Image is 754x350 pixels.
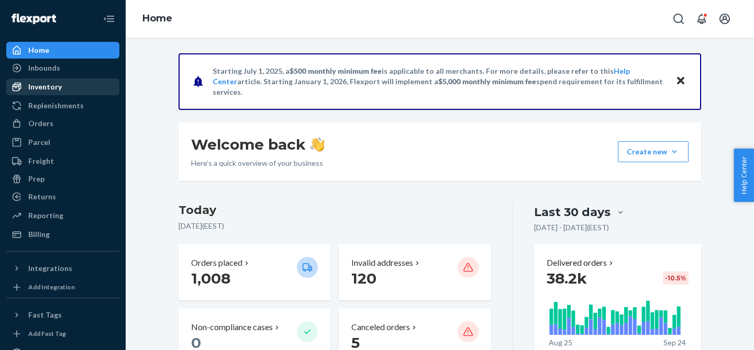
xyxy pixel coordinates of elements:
div: Home [28,45,49,55]
a: Inventory [6,78,119,95]
button: Open Search Box [668,8,689,29]
button: Close [674,74,688,89]
a: Billing [6,226,119,243]
span: Support [8,7,46,17]
button: Open account menu [714,8,735,29]
button: Orders placed 1,008 [179,244,330,300]
a: Reporting [6,207,119,224]
span: 38.2k [547,269,587,287]
a: Orders [6,115,119,132]
p: Invalid addresses [351,257,413,269]
a: Prep [6,171,119,187]
p: [DATE] ( EEST ) [179,221,491,231]
a: Parcel [6,134,119,151]
p: Canceled orders [351,321,410,333]
button: Fast Tags [6,307,119,323]
a: Returns [6,188,119,205]
div: Integrations [28,263,72,274]
button: Help Center [734,149,754,202]
span: $500 monthly minimum fee [290,66,382,75]
div: Add Fast Tag [28,329,66,338]
div: Reporting [28,210,63,221]
span: $5,000 monthly minimum fee [438,77,536,86]
p: Here’s a quick overview of your business [191,158,325,168]
button: Invalid addresses 120 [339,244,491,300]
h1: Welcome back [191,135,325,154]
div: Freight [28,156,54,166]
button: Open notifications [691,8,712,29]
div: Replenishments [28,100,84,111]
a: Home [6,42,119,59]
a: Replenishments [6,97,119,114]
p: [DATE] - [DATE] ( EEST ) [534,222,609,233]
a: Home [142,13,172,24]
div: Fast Tags [28,310,62,320]
span: 120 [351,269,376,287]
div: Last 30 days [534,204,611,220]
p: Orders placed [191,257,242,269]
button: Create new [618,141,689,162]
span: 1,008 [191,269,230,287]
p: Starting July 1, 2025, a is applicable to all merchants. For more details, please refer to this a... [213,66,666,97]
a: Add Fast Tag [6,328,119,340]
p: Aug 25 [549,337,572,348]
div: Inventory [28,82,62,92]
h3: Today [179,202,491,219]
div: Returns [28,191,56,202]
a: Freight [6,153,119,170]
button: Delivered orders [547,257,615,269]
img: hand-wave emoji [310,137,325,152]
button: Close Navigation [98,8,119,29]
img: Flexport logo [12,14,56,24]
div: Billing [28,229,50,240]
div: Parcel [28,137,50,148]
div: Add Integration [28,283,75,291]
div: Orders [28,118,53,129]
div: -10.5 % [663,272,689,285]
div: Prep [28,174,45,184]
a: Inbounds [6,60,119,76]
ol: breadcrumbs [134,4,181,34]
a: Add Integration [6,281,119,293]
p: Non-compliance cases [191,321,273,333]
button: Integrations [6,260,119,277]
div: Inbounds [28,63,60,73]
p: Sep 24 [663,337,686,348]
